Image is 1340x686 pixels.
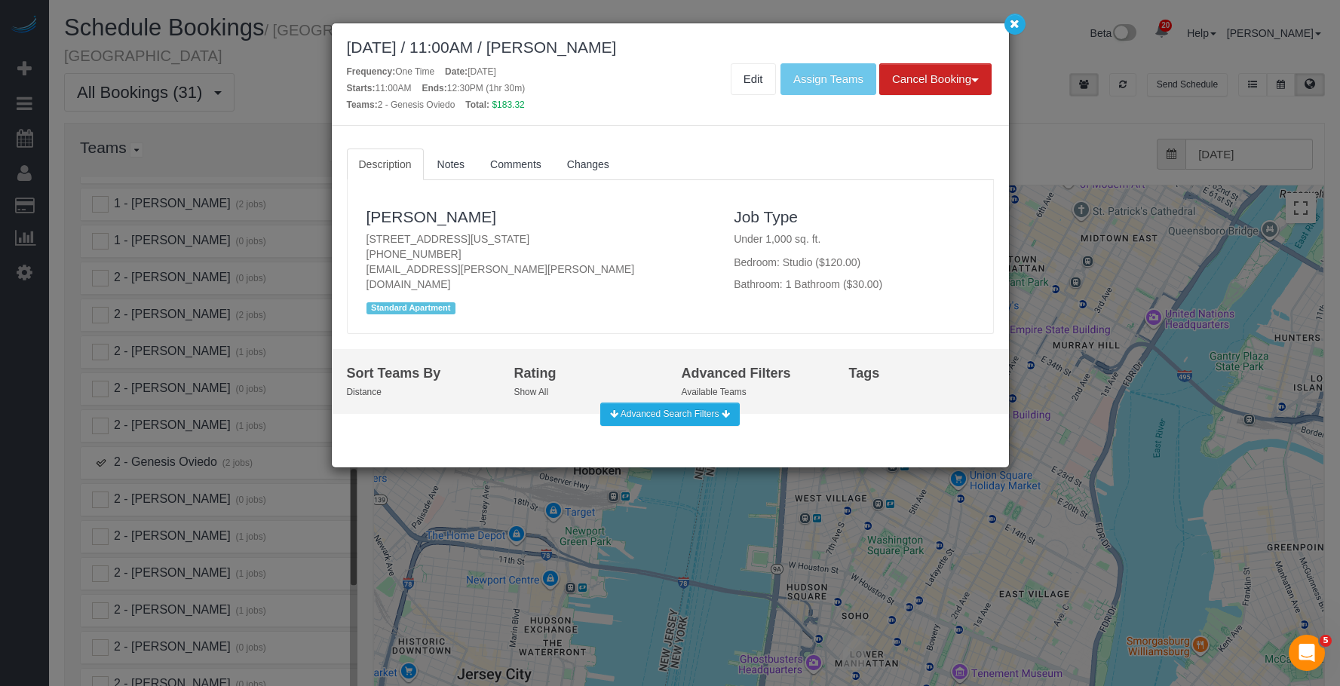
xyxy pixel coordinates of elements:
[514,364,659,384] div: Rating
[347,83,376,93] strong: Starts:
[731,63,776,95] a: Edit
[359,158,412,170] span: Description
[849,364,994,384] div: Tags
[347,387,382,397] small: Distance
[366,302,456,314] span: Standard Apartment
[734,231,974,247] p: Under 1,000 sq. ft.
[621,409,719,419] span: Advanced Search Filters
[347,82,412,95] div: 11:00AM
[734,277,974,292] p: Bathroom: 1 Bathroom ($30.00)
[347,38,994,56] div: [DATE] / 11:00AM / [PERSON_NAME]
[366,231,712,292] p: [STREET_ADDRESS][US_STATE] [PHONE_NUMBER] [EMAIL_ADDRESS][PERSON_NAME][PERSON_NAME][DOMAIN_NAME]
[445,66,468,77] strong: Date:
[490,158,541,170] span: Comments
[879,63,992,95] button: Cancel Booking
[422,83,446,93] strong: Ends:
[1289,635,1325,671] iframe: Intercom live chat
[682,364,826,384] div: Advanced Filters
[555,149,621,180] a: Changes
[347,364,492,384] div: Sort Teams By
[478,149,553,180] a: Comments
[366,208,497,225] a: [PERSON_NAME]
[347,66,396,77] strong: Frequency:
[425,149,477,180] a: Notes
[465,100,489,110] strong: Total:
[734,255,974,270] p: Bedroom: Studio ($120.00)
[347,99,455,112] div: 2 - Genesis Oviedo
[1320,635,1332,647] span: 5
[734,208,974,225] h3: Job Type
[445,66,496,78] div: [DATE]
[682,387,747,397] small: Available Teams
[567,158,609,170] span: Changes
[437,158,465,170] span: Notes
[347,66,435,78] div: One Time
[492,100,524,110] span: $183.32
[514,387,549,397] small: Show All
[347,149,424,180] a: Description
[347,100,378,110] strong: Teams:
[600,403,740,426] button: Advanced Search Filters
[422,82,525,95] div: 12:30PM (1hr 30m)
